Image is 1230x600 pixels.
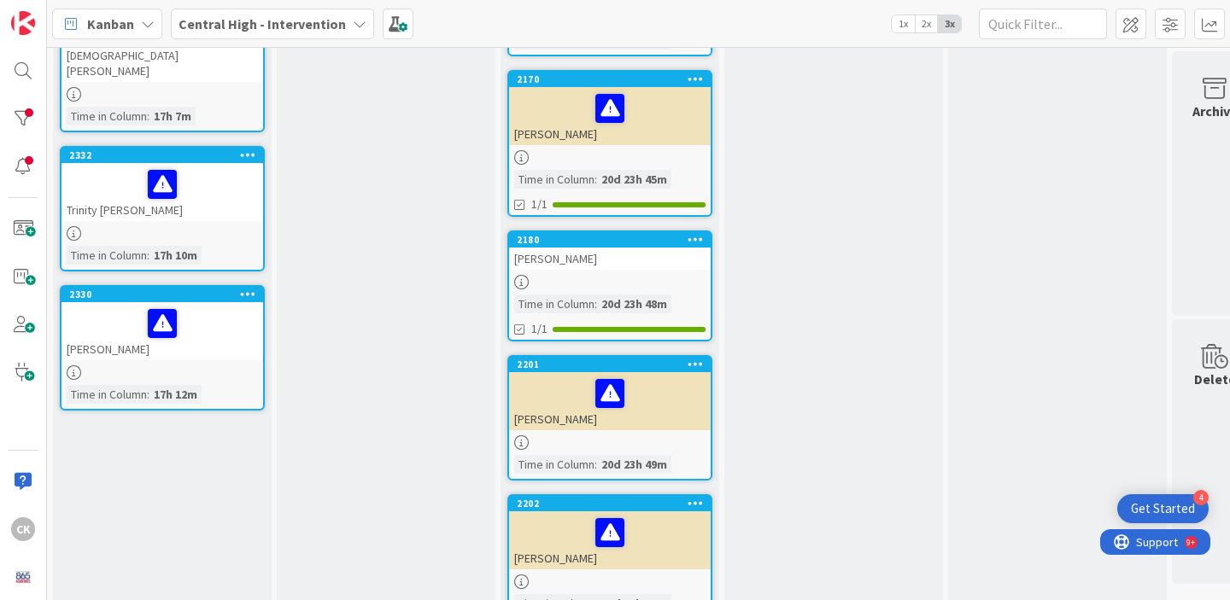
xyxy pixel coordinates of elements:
[509,87,711,145] div: [PERSON_NAME]
[509,232,711,248] div: 2180
[509,511,711,569] div: [PERSON_NAME]
[61,148,263,221] div: 2332Trinity [PERSON_NAME]
[509,372,711,430] div: [PERSON_NAME]
[61,287,263,360] div: 2330[PERSON_NAME]
[517,234,711,246] div: 2180
[597,455,671,474] div: 20d 23h 49m
[509,357,711,430] div: 2201[PERSON_NAME]
[509,496,711,511] div: 2202
[979,9,1107,39] input: Quick Filter...
[1117,494,1209,523] div: Open Get Started checklist, remaining modules: 4
[517,498,711,510] div: 2202
[514,455,594,474] div: Time in Column
[147,107,149,125] span: :
[69,288,263,300] div: 2330
[11,565,35,589] img: avatar
[1193,490,1209,505] div: 4
[509,496,711,569] div: 2202[PERSON_NAME]
[1131,500,1195,517] div: Get Started
[509,72,711,145] div: 2170[PERSON_NAME]
[11,11,35,35] img: Visit kanbanzone.com
[147,246,149,265] span: :
[149,246,202,265] div: 17h 10m
[531,195,548,213] span: 1/1
[61,287,263,302] div: 2330
[36,3,78,23] span: Support
[517,358,711,370] div: 2201
[149,385,202,404] div: 17h 12m
[86,7,95,20] div: 9+
[509,72,711,87] div: 2170
[67,385,147,404] div: Time in Column
[594,170,597,189] span: :
[147,385,149,404] span: :
[61,302,263,360] div: [PERSON_NAME]
[514,170,594,189] div: Time in Column
[179,15,346,32] b: Central High - Intervention
[938,15,961,32] span: 3x
[531,320,548,338] span: 1/1
[61,163,263,221] div: Trinity [PERSON_NAME]
[509,357,711,372] div: 2201
[915,15,938,32] span: 2x
[509,232,711,270] div: 2180[PERSON_NAME]
[149,107,196,125] div: 17h 7m
[67,246,147,265] div: Time in Column
[11,517,35,541] div: CK
[517,73,711,85] div: 2170
[597,170,671,189] div: 20d 23h 45m
[597,294,671,313] div: 20d 23h 48m
[594,294,597,313] span: :
[69,149,263,161] div: 2332
[87,14,134,34] span: Kanban
[594,455,597,474] span: :
[61,148,263,163] div: 2332
[509,248,711,270] div: [PERSON_NAME]
[514,294,594,313] div: Time in Column
[892,15,915,32] span: 1x
[67,107,147,125] div: Time in Column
